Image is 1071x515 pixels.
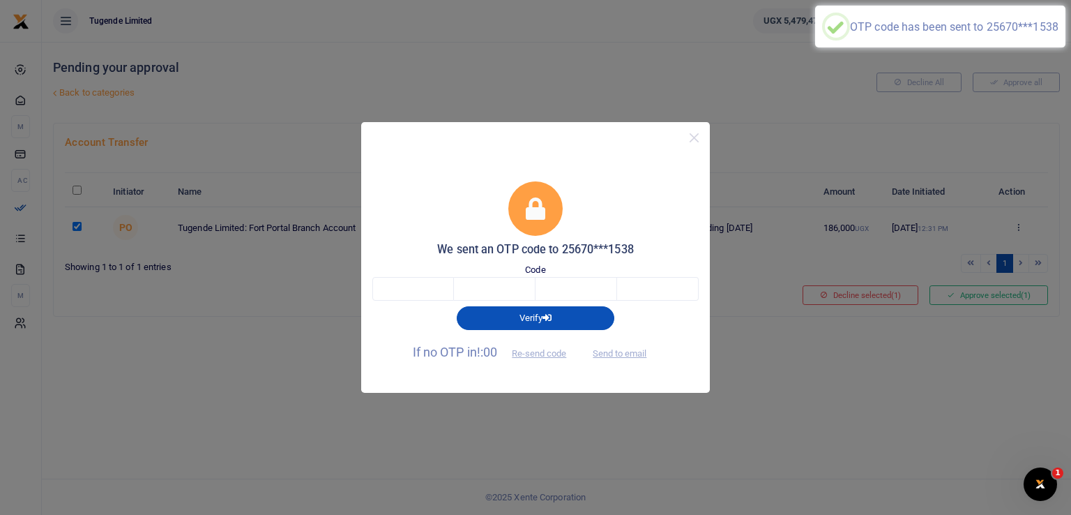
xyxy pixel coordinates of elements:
[850,20,1058,33] div: OTP code has been sent to 25670***1538
[1052,468,1063,479] span: 1
[413,345,579,359] span: If no OTP in
[372,243,699,257] h5: We sent an OTP code to 25670***1538
[477,345,497,359] span: !:00
[457,306,614,330] button: Verify
[684,128,704,148] button: Close
[525,263,545,277] label: Code
[1024,468,1057,501] iframe: Intercom live chat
